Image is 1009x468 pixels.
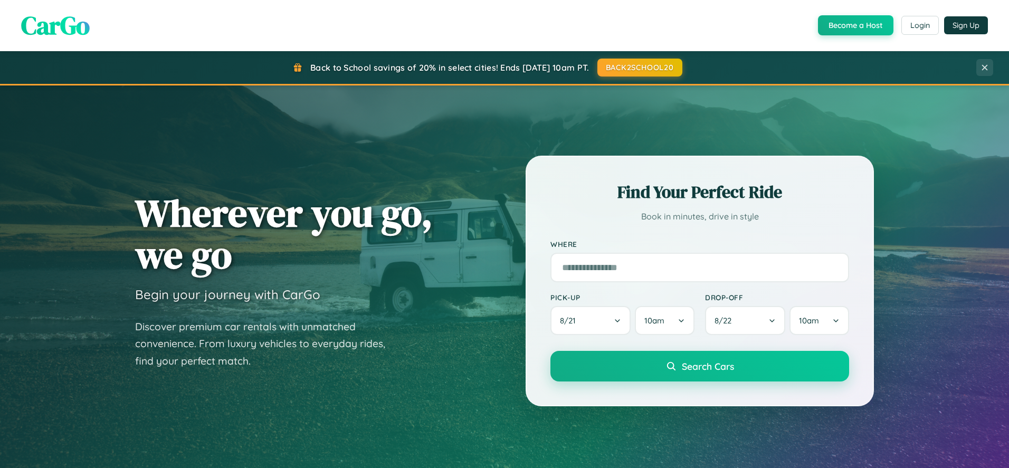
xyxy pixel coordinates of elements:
[550,240,849,249] label: Where
[944,16,988,34] button: Sign Up
[135,192,433,275] h1: Wherever you go, we go
[550,351,849,381] button: Search Cars
[550,306,631,335] button: 8/21
[644,316,664,326] span: 10am
[550,180,849,204] h2: Find Your Perfect Ride
[799,316,819,326] span: 10am
[635,306,694,335] button: 10am
[818,15,893,35] button: Become a Host
[705,293,849,302] label: Drop-off
[310,62,589,73] span: Back to School savings of 20% in select cities! Ends [DATE] 10am PT.
[135,286,320,302] h3: Begin your journey with CarGo
[789,306,849,335] button: 10am
[901,16,939,35] button: Login
[550,209,849,224] p: Book in minutes, drive in style
[682,360,734,372] span: Search Cars
[560,316,581,326] span: 8 / 21
[21,8,90,43] span: CarGo
[715,316,737,326] span: 8 / 22
[597,59,682,77] button: BACK2SCHOOL20
[135,318,399,370] p: Discover premium car rentals with unmatched convenience. From luxury vehicles to everyday rides, ...
[705,306,785,335] button: 8/22
[550,293,694,302] label: Pick-up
